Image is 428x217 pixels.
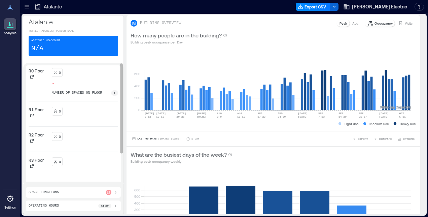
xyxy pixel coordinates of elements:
[52,90,102,96] p: number of spaces on floor
[400,121,416,126] p: Heavy use
[359,112,364,115] text: SEP
[156,115,164,118] text: 13-19
[138,108,140,112] tspan: 0
[237,112,242,115] text: AUG
[298,115,308,118] text: [DATE]
[59,70,61,75] p: 0
[197,112,207,115] text: [DATE]
[296,3,330,11] button: Export CSV
[29,203,59,209] p: Operating Hours
[131,39,227,45] p: Building peak occupancy per Day
[257,115,265,118] text: 17-23
[114,91,115,95] p: 1
[134,84,140,88] tspan: 400
[29,157,44,163] p: R3 Floor
[403,137,415,141] span: OPTIONS
[4,206,16,210] p: Settings
[176,115,184,118] text: 20-26
[278,115,286,118] text: 24-30
[134,208,140,212] tspan: 300
[44,3,62,10] p: Atalante
[405,21,413,26] p: Visits
[140,21,181,26] p: BUILDING OVERVIEW
[59,134,61,139] p: 0
[257,112,262,115] text: AUG
[396,135,416,142] button: OPTIONS
[134,194,140,198] tspan: 500
[29,190,59,195] p: Space Functions
[29,132,44,137] p: R2 Floor
[4,31,16,35] p: Analytics
[131,151,227,159] p: What are the busiest days of the week?
[156,112,166,115] text: [DATE]
[2,16,19,37] a: Analytics
[217,112,222,115] text: AUG
[2,191,18,212] a: Settings
[101,204,109,208] p: 8a - 6p
[29,107,44,112] p: R1 Floor
[29,29,118,33] p: [STREET_ADDRESS][PERSON_NAME]
[372,135,393,142] button: COMPARE
[352,3,407,10] span: [PERSON_NAME] Electric
[29,68,44,73] p: R0 Floor
[298,112,308,115] text: [DATE]
[379,137,392,141] span: COMPARE
[359,115,367,118] text: 21-27
[31,38,60,42] p: Assigned Headcount
[59,159,61,164] p: 0
[145,112,154,115] text: [DATE]
[134,96,140,100] tspan: 200
[278,112,283,115] text: AUG
[237,115,245,118] text: 10-16
[399,115,406,118] text: 5-11
[369,121,389,126] p: Medium use
[379,115,389,118] text: [DATE]
[59,108,61,114] p: 0
[176,112,186,115] text: [DATE]
[134,188,140,192] tspan: 600
[340,21,347,26] p: Peak
[338,112,344,115] text: SEP
[131,159,232,164] p: Building peak occupancy weekly
[374,21,393,26] p: Occupancy
[131,135,182,142] button: Last 90 Days |[DATE]-[DATE]
[379,112,389,115] text: [DATE]
[197,115,207,118] text: [DATE]
[131,31,222,39] p: How many people are in the building?
[338,115,347,118] text: 14-20
[318,112,323,115] text: SEP
[318,115,325,118] text: 7-13
[217,115,222,118] text: 3-9
[358,137,368,141] span: EXPORT
[351,135,369,142] button: EXPORT
[29,17,118,26] p: Atalante
[31,44,43,53] p: N/A
[191,137,200,141] p: 1 Day
[134,72,140,76] tspan: 600
[145,115,151,118] text: 6-12
[345,121,359,126] p: Light use
[352,21,358,26] p: Avg
[134,201,140,205] tspan: 400
[341,1,409,12] button: [PERSON_NAME] Electric
[399,112,404,115] text: OCT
